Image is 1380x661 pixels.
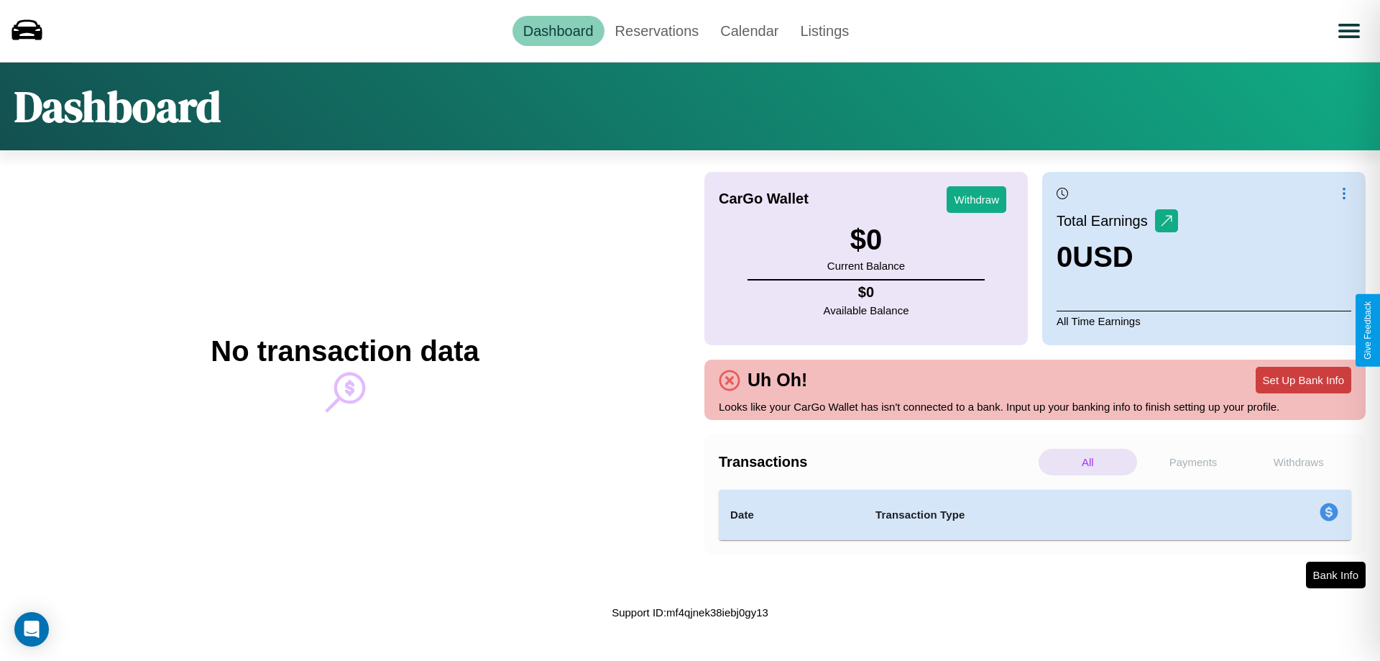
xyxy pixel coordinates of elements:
[604,16,710,46] a: Reservations
[1329,11,1369,51] button: Open menu
[875,506,1202,524] h4: Transaction Type
[947,186,1006,213] button: Withdraw
[719,454,1035,470] h4: Transactions
[612,603,768,622] p: Support ID: mf4qjnek38iebj0gy13
[211,335,479,368] h2: No transaction data
[1057,241,1178,273] h3: 0 USD
[1249,449,1348,475] p: Withdraws
[1363,301,1373,360] div: Give Feedback
[1057,311,1351,331] p: All Time Earnings
[730,506,852,524] h4: Date
[824,301,909,320] p: Available Balance
[740,370,814,391] h4: Uh Oh!
[1256,367,1351,393] button: Set Up Bank Info
[1144,449,1243,475] p: Payments
[719,397,1351,416] p: Looks like your CarGo Wallet has isn't connected to a bank. Input up your banking info to finish ...
[1057,208,1155,234] p: Total Earnings
[827,224,905,256] h3: $ 0
[719,191,809,207] h4: CarGo Wallet
[824,284,909,301] h4: $ 0
[14,77,221,136] h1: Dashboard
[1039,449,1137,475] p: All
[14,612,49,647] div: Open Intercom Messenger
[719,490,1351,540] table: simple table
[1306,562,1366,588] button: Bank Info
[512,16,604,46] a: Dashboard
[827,256,905,275] p: Current Balance
[709,16,789,46] a: Calendar
[789,16,860,46] a: Listings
